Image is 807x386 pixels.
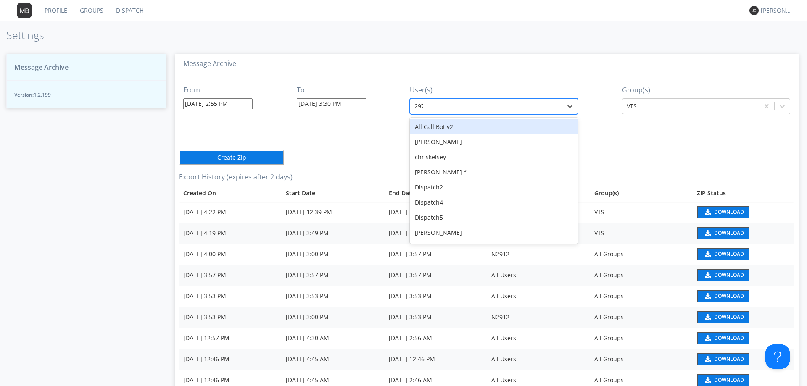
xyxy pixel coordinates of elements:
div: [DATE] 3:49 PM [286,229,380,237]
div: All Groups [594,334,688,342]
th: Toggle SortBy [385,185,487,202]
div: [DATE] 3:53 PM [183,292,277,300]
button: Download [697,206,749,218]
div: Download [714,357,744,362]
div: All Users [491,292,585,300]
img: 373638.png [17,3,32,18]
div: chriskelsey [410,150,578,165]
a: download media buttonDownload [697,269,790,281]
div: All Groups [594,271,688,279]
div: [PERSON_NAME] [410,225,578,240]
button: Download [697,332,749,344]
div: [DATE] 3:53 PM [389,292,483,300]
div: Download [714,294,744,299]
img: 373638.png [749,6,759,15]
div: [DATE] 12:46 PM [183,355,277,363]
img: download media button [704,251,711,257]
span: Version: 1.2.199 [14,91,158,98]
a: download media buttonDownload [697,248,790,260]
h3: From [183,87,253,94]
div: [DATE] 3:00 PM [286,313,380,321]
span: Message Archive [14,63,69,72]
div: All Call Bot v2 [410,119,578,134]
img: download media button [704,335,711,341]
div: Download [714,252,744,257]
div: N2912 [491,313,585,321]
button: Download [697,353,749,365]
button: Download [697,311,749,323]
th: Toggle SortBy [179,185,282,202]
div: [DATE] 4:45 AM [286,376,380,384]
a: download media buttonDownload [697,206,790,218]
img: download media button [704,377,711,383]
div: All Groups [594,355,688,363]
img: download media button [704,356,711,362]
div: [DATE] 3:53 PM [286,292,380,300]
img: download media button [704,230,711,236]
div: [DATE] 12:46 PM [389,355,483,363]
div: All Users [491,355,585,363]
div: Dispatch5 [410,210,578,225]
h3: Export History (expires after 2 days) [179,173,794,181]
div: [DATE] 3:57 PM [183,271,277,279]
div: Download [714,315,744,320]
h3: Message Archive [183,60,790,68]
div: [DATE] 3:57 PM [389,250,483,258]
div: [DATE] 12:46 PM [183,376,277,384]
div: VTS [594,229,688,237]
div: Dispatch4 [410,195,578,210]
h3: Group(s) [622,87,790,94]
div: Download [714,378,744,383]
div: All Users [491,376,585,384]
img: download media button [704,293,711,299]
div: [DATE] 3:53 PM [389,313,483,321]
img: download media button [704,272,711,278]
a: download media buttonDownload [697,353,790,365]
div: [DATE] 3:57 PM [286,271,380,279]
div: [DATE] 12:57 PM [183,334,277,342]
div: [DATE] 4:22 PM [183,208,277,216]
h3: User(s) [410,87,578,94]
div: [DATE] 3:57 PM [389,271,483,279]
div: [DATE] 4:45 AM [286,355,380,363]
div: [PERSON_NAME] * [761,6,792,15]
div: All Groups [594,250,688,258]
div: All Groups [594,376,688,384]
div: [DATE] 3:00 PM [286,250,380,258]
div: [DATE] 12:39 PM [286,208,380,216]
div: All Users [491,334,585,342]
div: [PERSON_NAME] [410,240,578,255]
div: [DATE] 4:30 PM [389,229,483,237]
div: [PERSON_NAME] [410,134,578,150]
button: Create Zip [179,150,284,165]
div: Download [714,210,744,215]
a: download media buttonDownload [697,290,790,302]
div: [DATE] 2:46 AM [389,376,483,384]
div: [PERSON_NAME] * [410,165,578,180]
img: download media button [704,314,711,320]
img: download media button [704,209,711,215]
iframe: Toggle Customer Support [765,344,790,369]
div: [DATE] 4:00 PM [183,250,277,258]
a: download media buttonDownload [697,227,790,239]
div: All Users [491,271,585,279]
div: [DATE] 4:30 AM [286,334,380,342]
div: Dispatch2 [410,180,578,195]
div: [DATE] 3:53 PM [183,313,277,321]
div: Download [714,273,744,278]
button: Download [697,248,749,260]
button: Message Archive [6,54,166,81]
th: Toggle SortBy [282,185,384,202]
th: Group(s) [590,185,693,202]
div: [DATE] 1:22 PM [389,208,483,216]
div: Download [714,336,744,341]
div: All Groups [594,313,688,321]
th: Toggle SortBy [693,185,794,202]
div: [DATE] 4:19 PM [183,229,277,237]
button: Version:1.2.199 [6,81,166,108]
a: download media buttonDownload [697,311,790,323]
div: N2912 [491,250,585,258]
div: All Groups [594,292,688,300]
button: Download [697,269,749,281]
div: VTS [594,208,688,216]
